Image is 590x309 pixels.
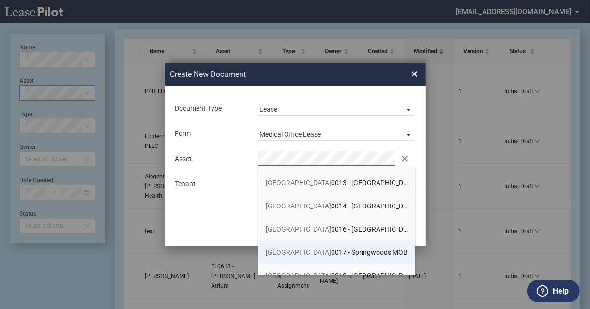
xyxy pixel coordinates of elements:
[553,285,569,297] label: Help
[169,129,253,139] div: Form
[258,264,415,287] li: [GEOGRAPHIC_DATA]0018 - [GEOGRAPHIC_DATA]
[169,179,253,189] div: Tenant
[258,194,415,218] li: [GEOGRAPHIC_DATA]0014 - [GEOGRAPHIC_DATA] Surgery Center
[259,131,321,138] div: Medical Office Lease
[258,171,415,194] li: [GEOGRAPHIC_DATA]0013 - [GEOGRAPHIC_DATA]
[266,225,331,233] span: [GEOGRAPHIC_DATA]
[266,179,331,187] span: [GEOGRAPHIC_DATA]
[169,154,253,164] div: Asset
[258,241,415,264] li: [GEOGRAPHIC_DATA]0017 - Springwoods MOB
[411,66,418,82] span: ×
[258,126,415,141] md-select: Lease Form: Medical Office Lease
[258,101,415,116] md-select: Document Type: Lease
[266,202,331,210] span: [GEOGRAPHIC_DATA]
[266,272,331,280] span: [GEOGRAPHIC_DATA]
[165,63,426,247] md-dialog: Create New ...
[259,105,277,113] div: Lease
[266,202,463,210] span: 0014 - [GEOGRAPHIC_DATA] Surgery Center
[266,249,331,256] span: [GEOGRAPHIC_DATA]
[258,218,415,241] li: [GEOGRAPHIC_DATA]0016 - [GEOGRAPHIC_DATA][MEDICAL_DATA]
[266,272,417,280] span: 0018 - [GEOGRAPHIC_DATA]
[266,225,468,233] span: 0016 - [GEOGRAPHIC_DATA][MEDICAL_DATA]
[266,249,408,256] span: 0017 - Springwoods MOB
[169,104,253,114] div: Document Type
[266,179,417,187] span: 0013 - [GEOGRAPHIC_DATA]
[170,69,377,80] h2: Create New Document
